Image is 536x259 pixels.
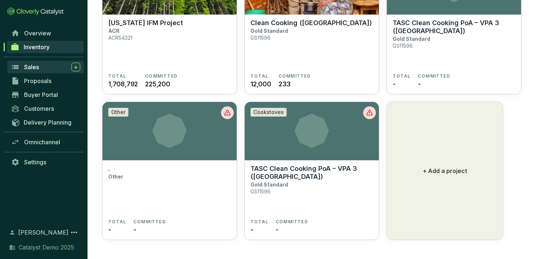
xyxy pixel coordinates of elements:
span: - [108,225,111,235]
a: Buyer Portal [7,89,84,101]
p: TASC Clean Cooking PoA – VPA 3 ([GEOGRAPHIC_DATA]) [250,165,373,181]
span: - [250,225,253,235]
span: Customers [24,105,54,112]
span: Settings [24,158,46,166]
p: GS11596 [250,35,271,41]
p: GS11596 [250,188,271,195]
p: Gold Standard [250,28,288,34]
span: Delivery Planning [24,119,71,126]
span: - [276,225,279,235]
a: CookstovesTASC Clean Cooking PoA – VPA 3 ([GEOGRAPHIC_DATA])Gold StandardGS11596TOTAL-COMMITTED- [244,102,379,240]
span: COMMITTED [133,219,166,225]
p: GS11596 [393,43,413,49]
span: 233 [279,79,291,89]
p: . [108,165,110,173]
span: - [418,79,421,89]
p: Other [108,173,123,180]
span: 1,708,792 [108,79,138,89]
span: Sales [24,63,39,71]
span: TOTAL [250,219,268,225]
span: 12,000 [250,79,271,89]
span: Proposals [24,77,51,85]
p: Gold Standard [393,36,430,42]
p: ACR54321 [108,35,132,41]
p: + Add a project [423,166,467,175]
span: COMMITTED [418,73,450,79]
a: Sales [7,61,84,73]
p: Clean Cooking ([GEOGRAPHIC_DATA]) [250,19,372,27]
span: [PERSON_NAME] [18,228,69,237]
span: Overview [24,30,51,37]
a: Inventory [7,41,84,53]
span: - [133,225,136,235]
span: COMMITTED [145,73,178,79]
p: TASC Clean Cooking PoA – VPA 3 ([GEOGRAPHIC_DATA]) [393,19,515,35]
span: COMMITTED [276,219,308,225]
span: Catalyst Demo 2025 [19,243,74,252]
p: [US_STATE] IFM Project [108,19,183,27]
span: TOTAL [250,73,268,79]
span: TOTAL [108,219,126,225]
a: Settings [7,156,84,168]
div: Cookstoves [250,108,287,117]
a: Proposals [7,75,84,87]
div: Other [108,108,128,117]
span: TOTAL [108,73,126,79]
span: COMMITTED [279,73,311,79]
a: Delivery Planning [7,116,84,128]
span: - [393,79,396,89]
a: Overview [7,27,84,39]
span: Inventory [24,43,50,51]
a: Customers [7,102,84,115]
a: Omnichannel [7,136,84,148]
span: Omnichannel [24,138,60,146]
a: Other.OtherTOTAL-COMMITTED- [102,102,237,240]
button: + Add a project [387,102,503,240]
p: Gold Standard [250,181,288,188]
span: TOTAL [393,73,411,79]
p: ACR [108,28,120,34]
span: 225,200 [145,79,170,89]
span: Buyer Portal [24,91,58,98]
